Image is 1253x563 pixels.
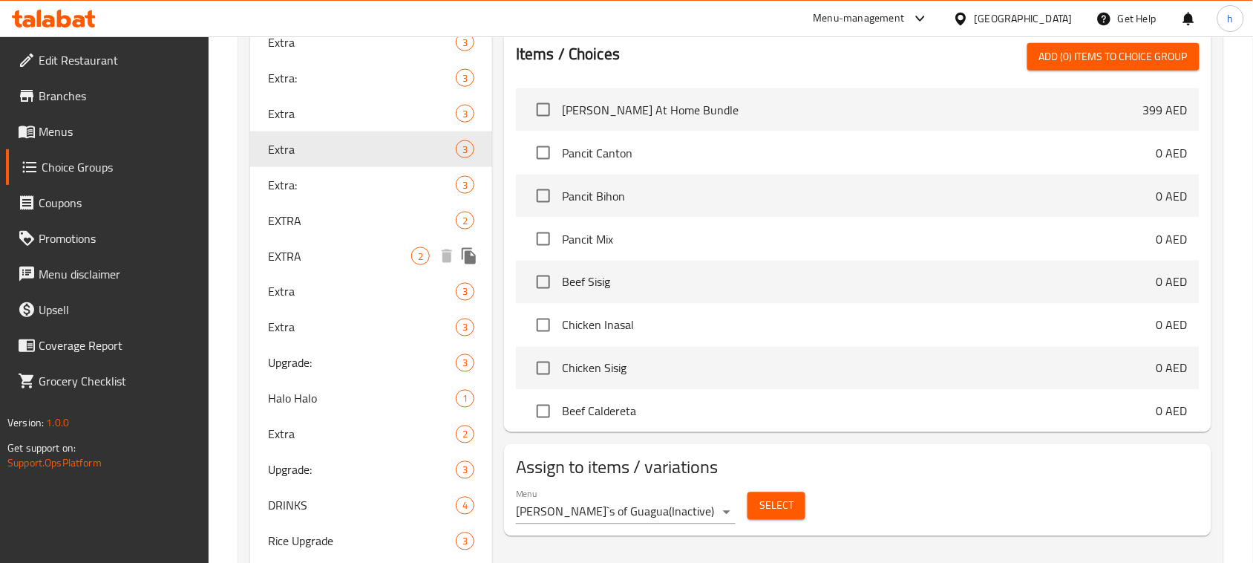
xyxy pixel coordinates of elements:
[250,310,492,345] div: Extra3
[1157,230,1188,248] p: 0 AED
[39,51,197,69] span: Edit Restaurant
[268,354,456,372] span: Upgrade:
[528,353,559,384] span: Select choice
[268,176,456,194] span: Extra:
[456,176,474,194] div: Choices
[39,123,197,140] span: Menus
[516,489,537,498] label: Menu
[528,137,559,169] span: Select choice
[39,265,197,283] span: Menu disclaimer
[457,357,474,371] span: 3
[975,10,1073,27] div: [GEOGRAPHIC_DATA]
[814,10,905,27] div: Menu-management
[1157,359,1188,377] p: 0 AED
[250,417,492,452] div: Extra2
[250,131,492,167] div: Extra3
[250,524,492,559] div: Rice Upgrade3
[39,301,197,319] span: Upsell
[562,230,1157,248] span: Pancit Mix
[456,105,474,123] div: Choices
[268,426,456,443] span: Extra
[456,212,474,230] div: Choices
[528,224,559,255] span: Select choice
[1228,10,1234,27] span: h
[6,114,209,149] a: Menus
[458,245,480,267] button: duplicate
[250,203,492,238] div: EXTRA2
[456,426,474,443] div: Choices
[250,238,492,274] div: EXTRA2deleteduplicate
[250,60,492,96] div: Extra:3
[268,497,456,515] span: DRINKS
[46,413,69,432] span: 1.0.0
[456,283,474,301] div: Choices
[1157,316,1188,334] p: 0 AED
[1157,403,1188,420] p: 0 AED
[457,71,474,85] span: 3
[268,283,456,301] span: Extra
[457,107,474,121] span: 3
[39,230,197,247] span: Promotions
[456,354,474,372] div: Choices
[759,497,794,515] span: Select
[562,359,1157,377] span: Chicken Sisig
[268,390,456,408] span: Halo Halo
[39,336,197,354] span: Coverage Report
[528,94,559,126] span: Select choice
[268,319,456,336] span: Extra
[268,461,456,479] span: Upgrade:
[268,247,411,265] span: EXTRA
[457,499,474,513] span: 4
[456,33,474,51] div: Choices
[42,158,197,176] span: Choice Groups
[39,194,197,212] span: Coupons
[7,413,44,432] span: Version:
[412,250,429,264] span: 2
[562,316,1157,334] span: Chicken Inasal
[528,310,559,341] span: Select choice
[39,87,197,105] span: Branches
[1027,43,1200,71] button: Add (0) items to choice group
[457,428,474,442] span: 2
[6,185,209,221] a: Coupons
[562,403,1157,420] span: Beef Caldereta
[6,292,209,328] a: Upsell
[268,33,456,51] span: Extra
[456,319,474,336] div: Choices
[250,488,492,524] div: DRINKS4
[6,78,209,114] a: Branches
[457,178,474,192] span: 3
[457,143,474,157] span: 3
[6,149,209,185] a: Choice Groups
[457,463,474,478] span: 3
[562,101,1143,119] span: [PERSON_NAME] At Home Bundle
[562,273,1157,291] span: Beef Sisig
[268,140,456,158] span: Extra
[268,69,456,87] span: Extra:
[39,372,197,390] span: Grocery Checklist
[456,69,474,87] div: Choices
[6,256,209,292] a: Menu disclaimer
[1157,273,1188,291] p: 0 AED
[6,221,209,256] a: Promotions
[250,274,492,310] div: Extra3
[528,267,559,298] span: Select choice
[457,36,474,50] span: 3
[250,167,492,203] div: Extra:3
[268,533,456,550] span: Rice Upgrade
[457,392,474,406] span: 1
[1143,101,1188,119] p: 399 AED
[516,501,736,524] div: [PERSON_NAME]`s of Guagua(Inactive)
[456,497,474,515] div: Choices
[436,245,458,267] button: delete
[1039,48,1188,66] span: Add (0) items to choice group
[1157,144,1188,162] p: 0 AED
[528,396,559,427] span: Select choice
[6,328,209,363] a: Coverage Report
[456,533,474,550] div: Choices
[457,214,474,228] span: 2
[457,285,474,299] span: 3
[6,42,209,78] a: Edit Restaurant
[268,105,456,123] span: Extra
[456,390,474,408] div: Choices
